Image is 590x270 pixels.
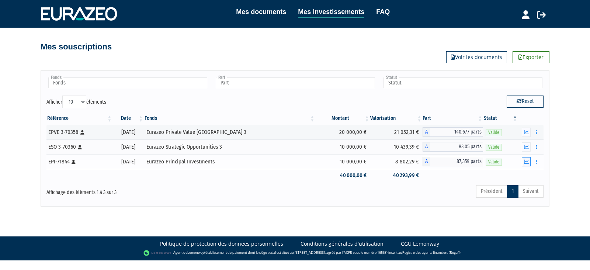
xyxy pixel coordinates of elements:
[370,112,423,125] th: Valorisation: activer pour trier la colonne par ordre croissant
[370,154,423,169] td: 8 802,29 €
[48,158,110,166] div: EPI-71844
[423,112,483,125] th: Part: activer pour trier la colonne par ordre croissant
[115,158,141,166] div: [DATE]
[146,143,313,151] div: Eurazeo Strategic Opportunities 3
[146,158,313,166] div: Eurazeo Principal Investments
[46,184,247,196] div: Affichage des éléments 1 à 3 sur 3
[62,96,86,108] select: Afficheréléments
[143,249,172,257] img: logo-lemonway.png
[486,129,502,136] span: Valide
[46,96,106,108] label: Afficher éléments
[41,7,117,20] img: 1732889491-logotype_eurazeo_blanc_rvb.png
[315,125,370,139] td: 20 000,00 €
[112,112,144,125] th: Date: activer pour trier la colonne par ordre croissant
[78,145,82,149] i: [Français] Personne physique
[476,185,507,198] a: Précédent
[41,42,112,51] h4: Mes souscriptions
[315,169,370,182] td: 40 000,00 €
[423,142,483,152] div: A - Eurazeo Strategic Opportunities 3
[48,128,110,136] div: EPVE 3-70358
[486,159,502,166] span: Valide
[115,128,141,136] div: [DATE]
[46,112,112,125] th: Référence : activer pour trier la colonne par ordre croissant
[315,139,370,154] td: 10 000,00 €
[315,112,370,125] th: Montant: activer pour trier la colonne par ordre croissant
[430,142,483,152] span: 83,05 parts
[370,169,423,182] td: 40 293,99 €
[370,125,423,139] td: 21 052,31 €
[423,157,483,166] div: A - Eurazeo Principal Investments
[315,154,370,169] td: 10 000,00 €
[430,157,483,166] span: 87,359 parts
[446,51,507,63] a: Voir les documents
[72,160,76,164] i: [Français] Personne physique
[401,240,439,247] a: CGU Lemonway
[301,240,383,247] a: Conditions générales d'utilisation
[48,143,110,151] div: ESO 3-70360
[236,7,286,17] a: Mes documents
[80,130,84,135] i: [Français] Personne physique
[513,51,549,63] a: Exporter
[486,144,502,151] span: Valide
[187,250,204,255] a: Lemonway
[115,143,141,151] div: [DATE]
[146,128,313,136] div: Eurazeo Private Value [GEOGRAPHIC_DATA] 3
[160,240,283,247] a: Politique de protection des données personnelles
[402,250,461,255] a: Registre des agents financiers (Regafi)
[7,249,583,257] div: - Agent de (établissement de paiement dont le siège social est situé au [STREET_ADDRESS], agréé p...
[423,127,483,137] div: A - Eurazeo Private Value Europe 3
[144,112,315,125] th: Fonds: activer pour trier la colonne par ordre croissant
[507,96,544,107] button: Reset
[423,142,430,152] span: A
[423,157,430,166] span: A
[507,185,518,198] a: 1
[423,127,430,137] span: A
[298,7,364,18] a: Mes investissements
[370,139,423,154] td: 10 439,39 €
[376,7,390,17] a: FAQ
[430,127,483,137] span: 140,677 parts
[518,185,544,198] a: Suivant
[483,112,518,125] th: Statut : activer pour trier la colonne par ordre d&eacute;croissant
